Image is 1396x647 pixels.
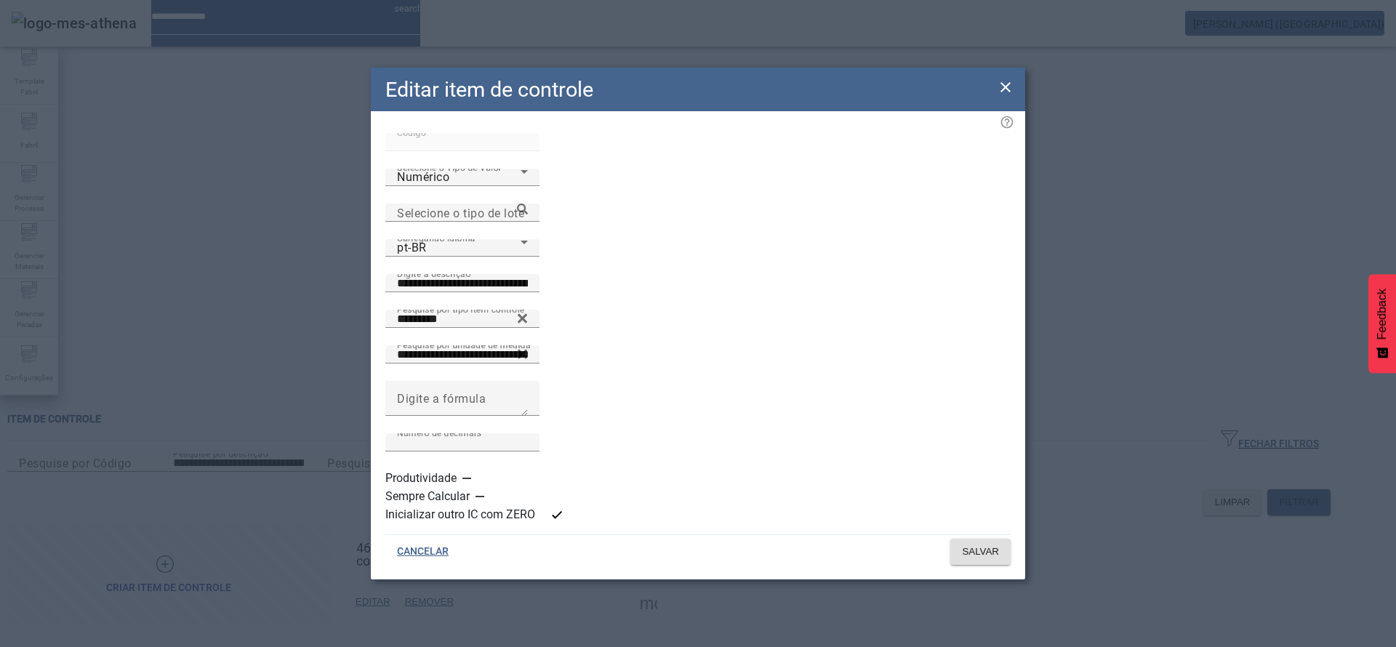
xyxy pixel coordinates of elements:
[397,428,481,438] mat-label: Número de decimais
[397,170,449,184] span: Numérico
[397,340,531,350] mat-label: Pesquise por unidade de medida
[1376,289,1389,339] span: Feedback
[962,544,999,559] span: SALVAR
[385,539,460,565] button: CANCELAR
[385,506,538,523] label: Inicializar outro IC com ZERO
[385,488,473,505] label: Sempre Calcular
[1368,274,1396,373] button: Feedback - Mostrar pesquisa
[397,346,528,363] input: Number
[397,128,426,138] mat-label: Código
[397,269,470,279] mat-label: Digite a descrição
[385,74,593,105] h2: Editar item de controle
[397,204,528,222] input: Number
[397,310,528,328] input: Number
[950,539,1011,565] button: SALVAR
[397,392,486,406] mat-label: Digite a fórmula
[397,206,524,220] mat-label: Selecione o tipo de lote
[397,305,524,315] mat-label: Pesquise por tipo item controle
[385,470,460,487] label: Produtividade
[397,544,449,559] span: CANCELAR
[397,241,427,254] span: pt-BR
